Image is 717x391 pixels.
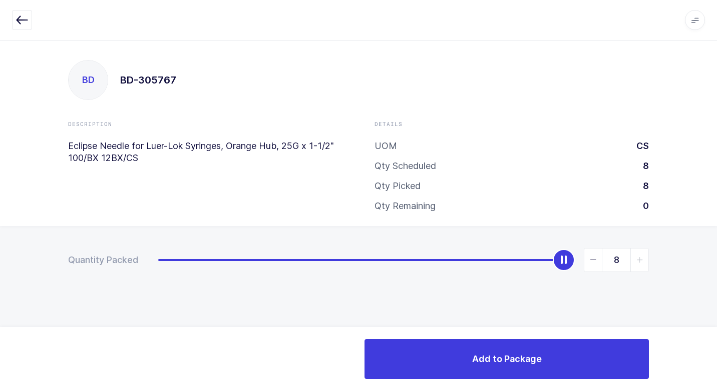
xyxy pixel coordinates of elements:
[69,60,108,99] div: BD
[375,180,421,192] div: Qty Picked
[375,200,436,212] div: Qty Remaining
[472,352,542,365] span: Add to Package
[635,180,649,192] div: 8
[68,254,138,266] div: Quantity Packed
[635,200,649,212] div: 0
[158,248,649,272] div: slider between 0 and 8
[375,140,397,152] div: UOM
[68,140,342,164] p: Eclipse Needle for Luer-Lok Syringes, Orange Hub, 25G x 1-1/2" 100/BX 12BX/CS
[68,120,342,128] div: Description
[628,140,649,152] div: CS
[375,120,649,128] div: Details
[120,72,176,88] h1: BD-305767
[365,339,649,379] button: Add to Package
[375,160,436,172] div: Qty Scheduled
[635,160,649,172] div: 8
